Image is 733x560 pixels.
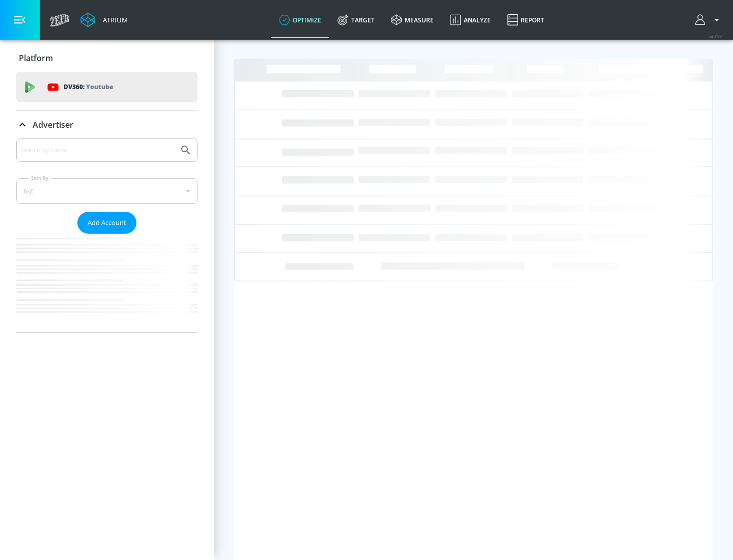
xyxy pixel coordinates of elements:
a: Analyze [442,2,499,38]
div: DV360: Youtube [16,72,198,102]
span: Add Account [88,217,126,229]
a: optimize [271,2,329,38]
button: Add Account [77,212,136,234]
span: v 4.19.0 [709,34,723,39]
p: Advertiser [33,119,73,130]
label: Sort By [29,175,51,181]
div: Advertiser [16,138,198,332]
div: A-Z [16,178,198,204]
div: Platform [16,44,198,72]
div: Atrium [99,15,128,24]
div: Advertiser [16,110,198,139]
p: DV360: [64,81,113,93]
a: Report [499,2,552,38]
p: Platform [19,52,53,64]
a: measure [383,2,442,38]
a: Atrium [80,12,128,27]
input: Search by name [20,144,175,157]
p: Youtube [86,81,113,92]
nav: list of Advertiser [16,234,198,332]
a: Target [329,2,383,38]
